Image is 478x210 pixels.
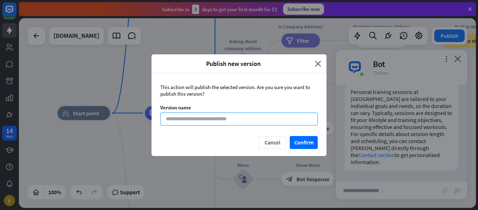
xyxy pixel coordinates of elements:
[290,136,318,149] button: Confirm
[160,84,318,97] div: This action will publish the selected version. Are you sure you want to publish this version?
[160,104,318,111] div: Version name
[315,60,321,68] i: close
[6,3,27,24] button: Open LiveChat chat widget
[157,60,310,68] span: Publish new version
[258,136,286,149] button: Cancel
